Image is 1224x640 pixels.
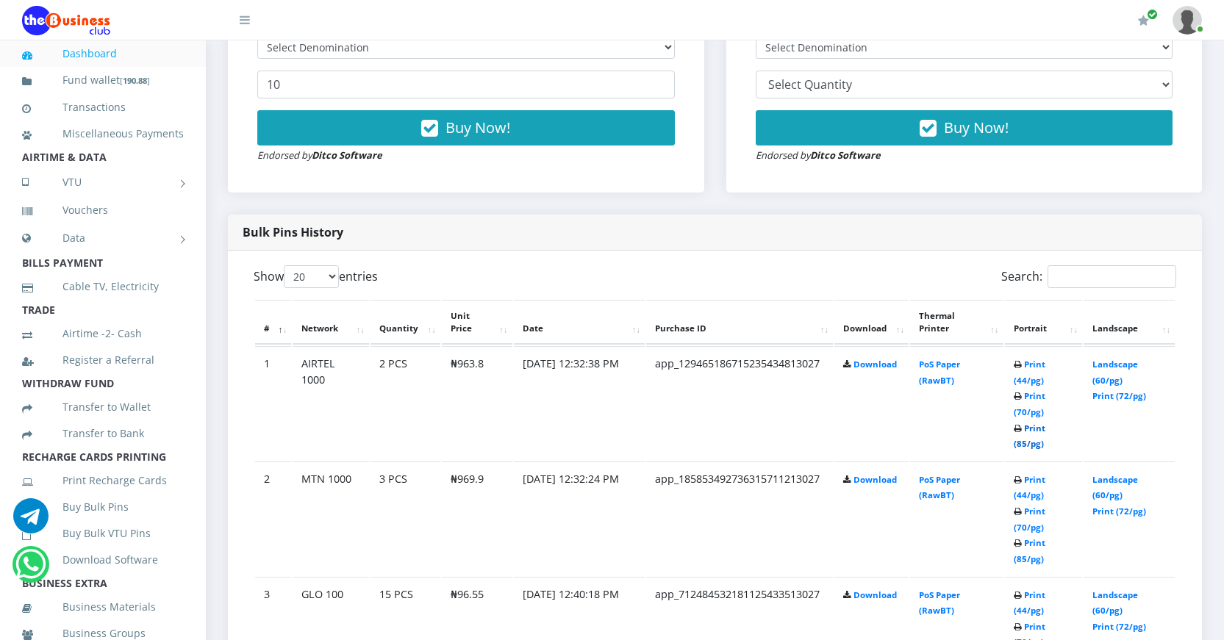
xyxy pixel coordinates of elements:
b: 190.88 [123,75,147,86]
a: Print (72/pg) [1092,506,1146,517]
strong: Ditco Software [312,148,382,162]
td: AIRTEL 1000 [293,346,369,460]
a: Miscellaneous Payments [22,117,184,151]
a: Fund wallet[190.88] [22,63,184,98]
a: Landscape (60/pg) [1092,474,1138,501]
a: Print (44/pg) [1014,359,1045,386]
small: Endorsed by [257,148,382,162]
a: Airtime -2- Cash [22,317,184,350]
a: Transfer to Bank [22,417,184,450]
button: Buy Now! [257,110,675,145]
a: Print (70/pg) [1014,390,1045,417]
td: [DATE] 12:32:38 PM [514,346,645,460]
th: Network: activate to sort column ascending [293,300,369,345]
td: app_185853492736315711213027 [646,461,833,575]
a: Print (72/pg) [1092,621,1146,632]
th: Purchase ID: activate to sort column ascending [646,300,833,345]
a: Cable TV, Electricity [22,270,184,303]
strong: Bulk Pins History [243,224,343,240]
a: Buy Bulk VTU Pins [22,517,184,550]
td: ₦969.9 [442,461,512,575]
a: PoS Paper (RawBT) [919,589,960,616]
a: Register a Referral [22,343,184,377]
td: app_129465186715235434813027 [646,346,833,460]
a: Data [22,220,184,256]
a: Print Recharge Cards [22,464,184,497]
img: User [1173,6,1202,35]
th: Landscape: activate to sort column ascending [1084,300,1175,345]
a: PoS Paper (RawBT) [919,474,960,501]
a: Print (70/pg) [1014,506,1045,533]
a: Business Materials [22,590,184,624]
span: Buy Now! [944,118,1009,137]
th: Quantity: activate to sort column ascending [371,300,440,345]
a: Chat for support [15,558,46,582]
td: 2 PCS [371,346,440,460]
a: Landscape (60/pg) [1092,589,1138,616]
button: Buy Now! [756,110,1173,145]
a: Print (72/pg) [1092,390,1146,401]
a: Download [853,474,897,485]
a: Landscape (60/pg) [1092,359,1138,386]
td: MTN 1000 [293,461,369,575]
a: Download Software [22,543,184,577]
a: VTU [22,164,184,201]
td: [DATE] 12:32:24 PM [514,461,645,575]
a: Print (44/pg) [1014,474,1045,501]
input: Enter Quantity [257,71,675,98]
td: 1 [255,346,291,460]
a: Dashboard [22,37,184,71]
a: PoS Paper (RawBT) [919,359,960,386]
strong: Ditco Software [810,148,881,162]
select: Showentries [284,265,339,288]
a: Download [853,359,897,370]
small: Endorsed by [756,148,881,162]
th: Portrait: activate to sort column ascending [1005,300,1083,345]
label: Show entries [254,265,378,288]
a: Print (85/pg) [1014,537,1045,564]
label: Search: [1001,265,1176,288]
a: Chat for support [13,509,49,533]
td: ₦963.8 [442,346,512,460]
a: Download [853,589,897,600]
th: Date: activate to sort column ascending [514,300,645,345]
a: Vouchers [22,193,184,227]
small: [ ] [120,75,150,86]
th: Thermal Printer: activate to sort column ascending [910,300,1003,345]
span: Buy Now! [445,118,510,137]
a: Buy Bulk Pins [22,490,184,524]
input: Search: [1048,265,1176,288]
a: Print (85/pg) [1014,423,1045,450]
th: #: activate to sort column descending [255,300,291,345]
span: Renew/Upgrade Subscription [1147,9,1158,20]
td: 3 PCS [371,461,440,575]
th: Download: activate to sort column ascending [834,300,909,345]
th: Unit Price: activate to sort column ascending [442,300,512,345]
td: 2 [255,461,291,575]
a: Transactions [22,90,184,124]
i: Renew/Upgrade Subscription [1138,15,1149,26]
a: Transfer to Wallet [22,390,184,424]
img: Logo [22,6,110,35]
a: Print (44/pg) [1014,589,1045,616]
